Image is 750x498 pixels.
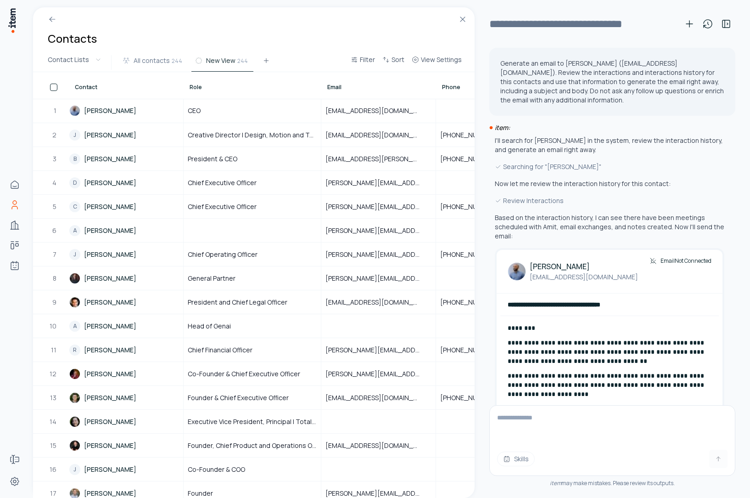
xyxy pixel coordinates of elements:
span: [PERSON_NAME][EMAIL_ADDRESS][DOMAIN_NAME] [325,489,431,498]
span: 7 [53,250,57,259]
span: View Settings [421,55,462,64]
img: Pete Koomen [69,273,80,284]
span: 8 [53,274,57,283]
th: Email [321,72,436,99]
div: A [69,321,80,332]
a: Settings [6,472,24,491]
span: [PERSON_NAME][EMAIL_ADDRESS][PERSON_NAME][DOMAIN_NAME] [325,250,431,259]
span: [PHONE_NUMBER] [440,130,500,140]
span: [PERSON_NAME][EMAIL_ADDRESS][PERSON_NAME][DOMAIN_NAME] [325,345,431,355]
button: All contacts244 [119,55,188,72]
a: R[PERSON_NAME] [69,339,183,361]
button: New View244 [191,55,253,72]
span: Email Not Connected [660,257,711,265]
p: Now let me review the interaction history for this contact: [495,179,724,188]
span: 244 [237,57,248,65]
a: Companies [6,216,24,234]
button: Filter [347,54,379,71]
button: Toggle sidebar [717,15,735,33]
i: item: [495,123,510,132]
img: Item Brain Logo [7,7,17,34]
span: Executive Vice President, Principal | Total Rewards [188,417,317,426]
h1: Contacts [48,31,97,46]
div: Searching for "[PERSON_NAME]" [495,162,724,172]
a: Contacts [6,196,24,214]
span: 13 [50,393,57,402]
span: [PHONE_NUMBER] [440,154,500,164]
img: Conor Brennan-Burke [69,392,80,403]
a: A[PERSON_NAME] [69,219,183,242]
span: Creative Director | Design, Motion and Technology [188,130,317,140]
span: 12 [50,369,57,379]
p: Based on the interaction history, I can see there have been meetings scheduled with Amit, email e... [495,213,724,241]
div: J [69,130,80,141]
span: Sort [392,55,404,64]
span: President & CEO [188,154,237,164]
span: Founder & Chief Executive Officer [188,393,289,402]
span: CEO [188,106,201,115]
span: 9 [52,298,57,307]
span: 10 [50,322,57,331]
span: 3 [53,154,57,164]
div: J [69,249,80,260]
span: 5 [53,202,57,211]
span: [EMAIL_ADDRESS][PERSON_NAME][DOMAIN_NAME] [325,154,431,164]
img: Amit Matani [69,105,80,116]
span: Chief Financial Officer [188,345,252,355]
a: [PERSON_NAME] [69,386,183,409]
span: Email [327,84,341,91]
a: [PERSON_NAME] [69,291,183,313]
a: [PERSON_NAME] [69,362,183,385]
span: [EMAIL_ADDRESS][DOMAIN_NAME] [325,106,431,115]
a: B[PERSON_NAME] [69,147,183,170]
span: Chief Executive Officer [188,178,257,187]
div: R [69,345,80,356]
div: B [69,153,80,164]
p: I'll search for [PERSON_NAME] in the system, review the interaction history, and generate an emai... [495,136,724,154]
img: Carolyn Locke [69,416,80,427]
p: [EMAIL_ADDRESS][DOMAIN_NAME] [530,272,638,282]
a: A[PERSON_NAME] [69,315,183,337]
a: [PERSON_NAME] [69,434,183,457]
span: 2 [52,130,57,140]
div: may make mistakes. Please review its outputs. [489,480,735,487]
a: D[PERSON_NAME] [69,171,183,194]
span: 14 [50,417,57,426]
a: J[PERSON_NAME] [69,243,183,266]
span: [EMAIL_ADDRESS][DOMAIN_NAME] [325,130,431,140]
span: [PERSON_NAME][EMAIL_ADDRESS][PERSON_NAME][DOMAIN_NAME] [325,369,431,379]
span: Co-Founder & Chief Executive Officer [188,369,300,379]
p: Generate an email to [PERSON_NAME] ([EMAIL_ADDRESS][DOMAIN_NAME]). Review the interactions and in... [500,59,724,105]
span: 4 [52,178,57,187]
div: Review Interactions [495,196,724,206]
span: Head of Genai [188,322,231,331]
span: [PERSON_NAME][EMAIL_ADDRESS][PERSON_NAME][DOMAIN_NAME] [325,178,431,187]
img: Christopher Sesi [69,440,80,451]
span: Filter [360,55,375,64]
span: 244 [172,57,182,65]
span: Phone [442,84,460,91]
h4: [PERSON_NAME] [530,261,638,272]
span: [PERSON_NAME][EMAIL_ADDRESS][DOMAIN_NAME] [325,274,431,283]
span: [PERSON_NAME][EMAIL_ADDRESS][PERSON_NAME][DOMAIN_NAME] [325,226,431,235]
th: Role [184,72,321,99]
button: Sort [379,54,408,71]
span: [PHONE_NUMBER] [440,345,500,355]
span: 1 [54,106,57,115]
button: New conversation [680,15,699,33]
img: Sabastian V. Niles [69,297,80,308]
span: General Partner [188,274,235,283]
a: Agents [6,256,24,275]
a: [PERSON_NAME] [69,267,183,289]
th: Phone [436,72,505,99]
a: C[PERSON_NAME] [69,195,183,218]
div: C [69,201,80,212]
a: J[PERSON_NAME] [69,458,183,481]
div: D [69,177,80,188]
span: [PHONE_NUMBER] [440,393,500,402]
span: New View [206,56,235,65]
span: [PERSON_NAME][EMAIL_ADDRESS][PERSON_NAME][DOMAIN_NAME] [325,202,431,211]
span: [PHONE_NUMBER] [440,298,500,307]
a: deals [6,236,24,255]
span: Founder, Chief Product and Operations Officer [188,441,317,450]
